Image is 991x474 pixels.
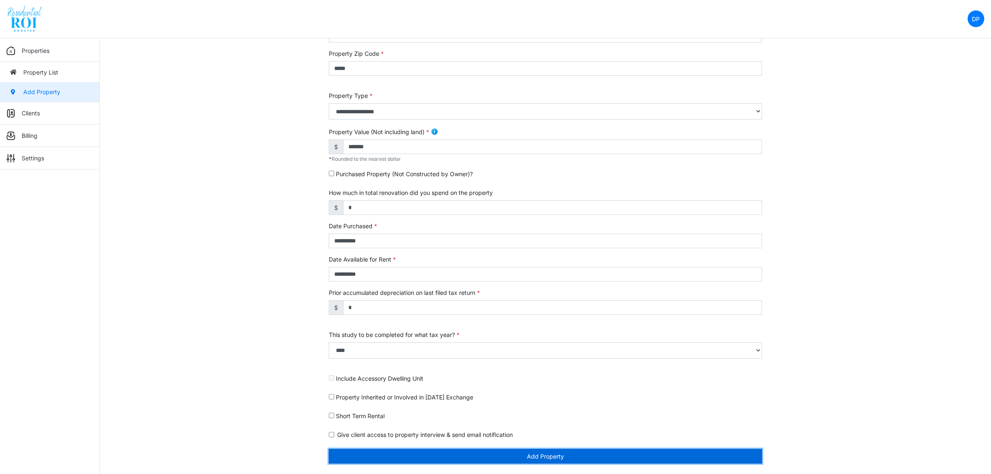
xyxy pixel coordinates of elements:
img: info.png [431,128,438,135]
img: sidemenu_billing.png [7,132,15,140]
label: Date Available for Rent [329,255,396,264]
p: Clients [22,109,40,117]
p: Settings [22,154,44,162]
span: $ [329,200,343,215]
a: DP [968,10,984,27]
p: Properties [22,46,50,55]
label: Property Value (Not including land) [329,127,429,136]
img: spp logo [7,5,43,32]
span: $ [329,140,343,154]
label: Date Purchased [329,222,377,230]
img: sidemenu_settings.png [7,154,15,162]
label: Property Type [329,91,373,100]
span: Rounded to the nearest dollar [329,156,401,162]
label: Purchased Property (Not Constructed by Owner)? [336,170,473,178]
label: Property Zip Code [329,49,384,58]
label: This study to be completed for what tax year? [329,330,459,339]
label: Prior accumulated depreciation on last filed tax return [329,288,480,297]
img: sidemenu_client.png [7,109,15,117]
span: $ [329,300,343,315]
p: Billing [22,131,37,140]
label: How much in total renovation did you spend on the property [329,188,493,197]
label: Include Accessory Dwelling Unit [336,374,423,383]
label: Property Inherited or Involved in [DATE] Exchange [336,393,473,402]
label: Short Term Rental [336,412,385,420]
div: Give client access to property interview & send email notification [329,430,762,439]
img: sidemenu_properties.png [7,47,15,55]
p: DP [972,15,980,23]
button: Add Property [329,449,762,464]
